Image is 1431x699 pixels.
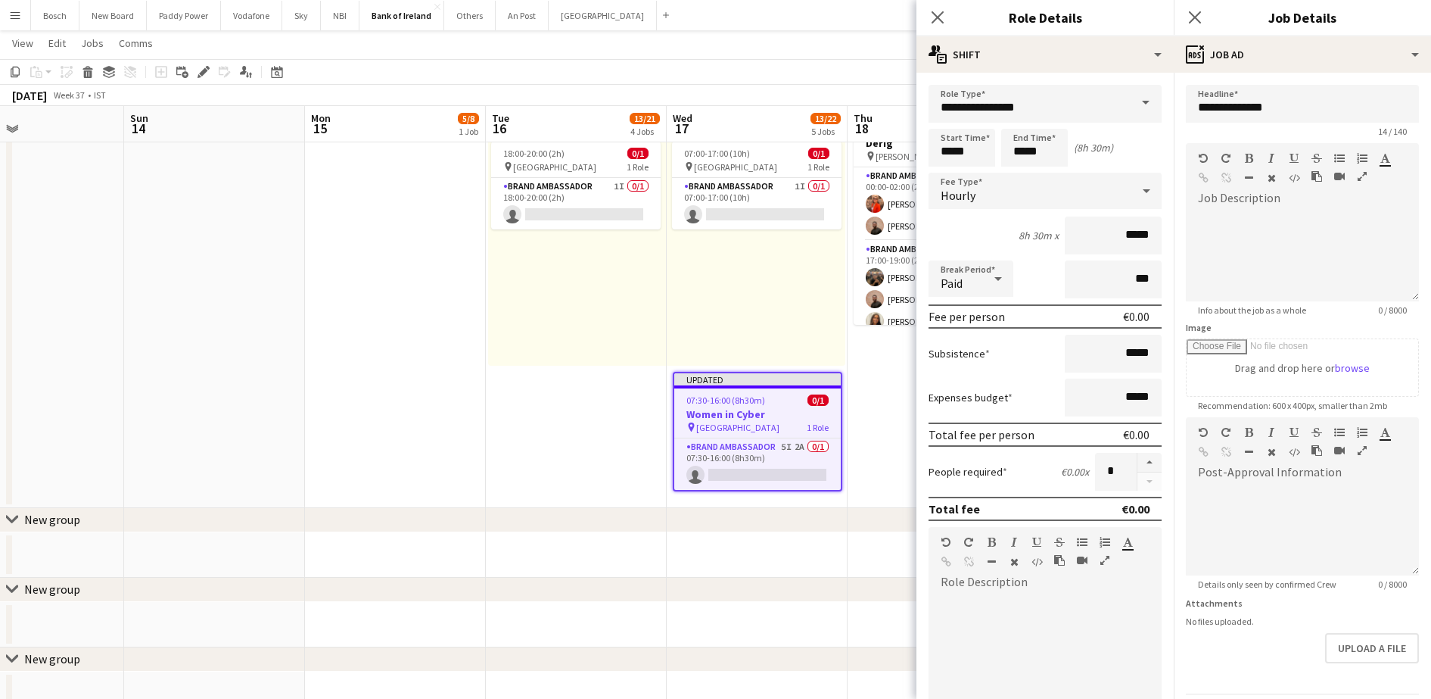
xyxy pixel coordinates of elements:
[851,120,873,137] span: 18
[1266,172,1277,184] button: Clear Formatting
[1380,152,1390,164] button: Text Color
[941,276,963,291] span: Paid
[686,395,765,406] span: 07:30-16:00 (8h30m)
[1054,536,1065,548] button: Strikethrough
[1311,426,1322,438] button: Strikethrough
[1221,426,1231,438] button: Redo
[1123,309,1149,324] div: €0.00
[916,8,1174,27] h3: Role Details
[1357,170,1367,183] button: Fullscreen
[673,111,692,125] span: Wed
[929,465,1007,479] label: People required
[673,372,842,491] div: Updated07:30-16:00 (8h30m)0/1Women in Cyber [GEOGRAPHIC_DATA]1 RoleBrand Ambassador5I2A0/107:30-1...
[119,36,153,50] span: Comms
[79,1,147,30] button: New Board
[490,120,509,137] span: 16
[1031,536,1042,548] button: Underline
[1334,170,1345,183] button: Insert video
[6,33,39,53] a: View
[1137,453,1162,473] button: Increase
[1325,633,1419,663] button: Upload a file
[630,113,660,124] span: 13/21
[1198,426,1209,438] button: Undo
[807,422,829,433] span: 1 Role
[674,438,841,490] app-card-role: Brand Ambassador5I2A0/107:30-16:00 (8h30m)
[630,126,659,137] div: 4 Jobs
[75,33,110,53] a: Jobs
[1186,616,1419,627] div: No files uploaded.
[513,161,596,173] span: [GEOGRAPHIC_DATA]
[876,151,985,162] span: [PERSON_NAME][GEOGRAPHIC_DATA]
[1334,426,1345,438] button: Unordered List
[1243,446,1254,458] button: Horizontal Line
[309,120,331,137] span: 15
[854,101,1023,325] app-job-card: 00:00-19:00 (19h)6/6GIA Branding Set Up and Derig [PERSON_NAME][GEOGRAPHIC_DATA]2 RolesBrand Amba...
[1186,400,1399,411] span: Recommendation: 600 x 400px, smaller than 2mb
[627,161,649,173] span: 1 Role
[50,89,88,101] span: Week 37
[1077,536,1087,548] button: Unordered List
[24,512,80,527] div: New group
[491,142,661,229] app-job-card: 18:00-20:00 (2h)0/1 [GEOGRAPHIC_DATA]1 RoleBrand Ambassador1I0/118:00-20:00 (2h)
[1357,445,1367,457] button: Fullscreen
[48,36,66,50] span: Edit
[1311,152,1322,164] button: Strikethrough
[31,1,79,30] button: Bosch
[929,427,1034,442] div: Total fee per person
[1019,229,1059,242] div: 8h 30m x
[1266,446,1277,458] button: Clear Formatting
[1311,445,1322,457] button: Paste as plain text
[1221,152,1231,164] button: Redo
[492,111,509,125] span: Tue
[808,148,829,159] span: 0/1
[1266,426,1277,438] button: Italic
[986,556,997,568] button: Horizontal Line
[672,178,841,229] app-card-role: Brand Ambassador1I0/107:00-17:00 (10h)
[854,111,873,125] span: Thu
[929,391,1013,404] label: Expenses budget
[807,161,829,173] span: 1 Role
[1366,579,1419,590] span: 0 / 8000
[1266,152,1277,164] button: Italic
[1009,556,1019,568] button: Clear Formatting
[1366,304,1419,316] span: 0 / 8000
[963,536,974,548] button: Redo
[1174,36,1431,73] div: Job Ad
[929,347,990,360] label: Subsistence
[459,126,478,137] div: 1 Job
[672,142,841,229] app-job-card: 07:00-17:00 (10h)0/1 [GEOGRAPHIC_DATA]1 RoleBrand Ambassador1I0/107:00-17:00 (10h)
[444,1,496,30] button: Others
[12,88,47,103] div: [DATE]
[1243,152,1254,164] button: Bold
[1074,141,1113,154] div: (8h 30m)
[458,113,479,124] span: 5/8
[1334,445,1345,457] button: Insert video
[128,120,148,137] span: 14
[807,395,829,406] span: 0/1
[1123,427,1149,442] div: €0.00
[1186,304,1318,316] span: Info about the job as a whole
[1054,554,1065,566] button: Paste as plain text
[674,407,841,421] h3: Women in Cyber
[1198,152,1209,164] button: Undo
[684,148,750,159] span: 07:00-17:00 (10h)
[1243,426,1254,438] button: Bold
[221,1,282,30] button: Vodafone
[1311,170,1322,183] button: Paste as plain text
[42,33,72,53] a: Edit
[1031,556,1042,568] button: HTML Code
[1100,554,1110,566] button: Fullscreen
[1009,536,1019,548] button: Italic
[696,422,779,433] span: [GEOGRAPHIC_DATA]
[1289,446,1299,458] button: HTML Code
[916,36,1174,73] div: Shift
[810,113,841,124] span: 13/22
[12,36,33,50] span: View
[929,501,980,516] div: Total fee
[986,536,997,548] button: Bold
[311,111,331,125] span: Mon
[113,33,159,53] a: Comms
